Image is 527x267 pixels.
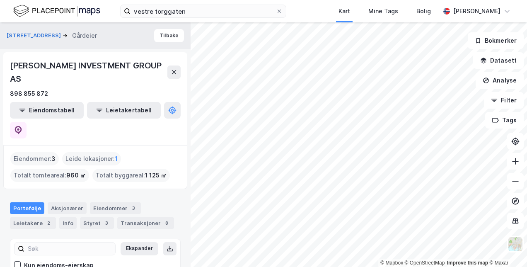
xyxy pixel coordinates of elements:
[485,112,524,129] button: Tags
[13,4,100,18] img: logo.f888ab2527a4732fd821a326f86c7f29.svg
[405,260,445,266] a: OpenStreetMap
[80,217,114,229] div: Styret
[473,52,524,69] button: Datasett
[117,217,174,229] div: Transaksjoner
[368,6,398,16] div: Mine Tags
[24,243,115,255] input: Søk
[380,260,403,266] a: Mapbox
[453,6,500,16] div: [PERSON_NAME]
[338,6,350,16] div: Kart
[468,32,524,49] button: Bokmerker
[92,169,170,182] div: Totalt byggareal :
[486,227,527,267] iframe: Chat Widget
[10,59,167,85] div: [PERSON_NAME] INVESTMENT GROUP AS
[10,89,48,99] div: 898 855 872
[10,152,59,165] div: Eiendommer :
[87,102,161,119] button: Leietakertabell
[476,72,524,89] button: Analyse
[10,202,44,214] div: Portefølje
[59,217,77,229] div: Info
[62,152,121,165] div: Leide lokasjoner :
[44,219,53,227] div: 2
[162,219,171,227] div: 8
[154,29,184,42] button: Tilbake
[66,170,86,180] span: 960 ㎡
[486,227,527,267] div: Kontrollprogram for chat
[484,92,524,109] button: Filter
[115,154,118,164] span: 1
[129,204,138,212] div: 3
[51,154,56,164] span: 3
[145,170,167,180] span: 1 125 ㎡
[131,5,276,17] input: Søk på adresse, matrikkel, gårdeiere, leietakere eller personer
[10,169,89,182] div: Totalt tomteareal :
[10,102,84,119] button: Eiendomstabell
[72,31,97,41] div: Gårdeier
[48,202,87,214] div: Aksjonærer
[90,202,141,214] div: Eiendommer
[7,32,63,40] button: [STREET_ADDRESS]
[416,6,431,16] div: Bolig
[121,242,158,255] button: Ekspander
[102,219,111,227] div: 3
[447,260,488,266] a: Improve this map
[10,217,56,229] div: Leietakere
